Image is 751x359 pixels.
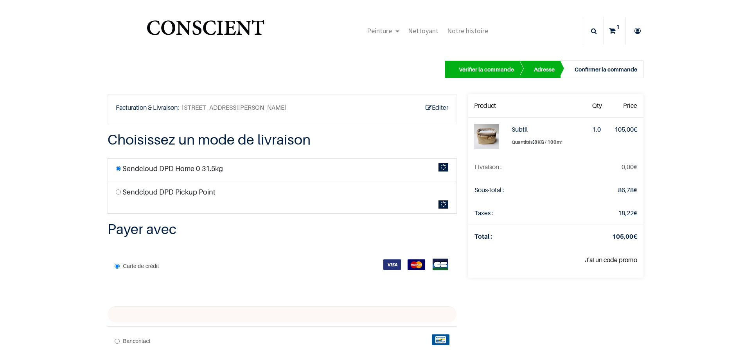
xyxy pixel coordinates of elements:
img: MasterCard [408,259,425,270]
strong: € [612,232,637,240]
span: Quantités [512,139,533,145]
div: 1.0 [592,124,602,135]
strong: Total : [474,232,492,240]
label: : [512,136,580,147]
td: Sous-total : [468,179,561,202]
div: Adresse [534,65,555,74]
span: 86,78 [618,186,634,194]
input: Bancontact [115,339,120,344]
span: € [618,209,637,217]
span: Bancontact [123,338,150,344]
a: J'ai un code promo [585,256,637,264]
span: € [618,186,637,194]
span: € [614,125,637,133]
h3: Choisissez un mode de livraison [108,130,456,149]
span: [STREET_ADDRESS][PERSON_NAME] [182,102,286,113]
input: Carte de crédit [115,264,120,269]
b: Facturation & Livraison: [116,104,181,111]
div: Vérifier la commande [459,65,514,74]
a: 1 [604,17,625,45]
img: VISA [383,259,401,270]
th: Qty [586,94,608,118]
img: Conscient [145,16,266,46]
span: Notre histoire [447,26,488,35]
span: 105,00 [612,232,633,240]
label: Sendcloud DPD Pickup Point [122,187,216,197]
img: Bancontact [432,334,449,345]
span: € [622,163,637,171]
sup: 1 [614,23,622,31]
td: La livraison sera mise à jour après avoir choisi une nouvelle méthode de livraison [468,155,561,179]
span: Peinture [367,26,392,35]
span: 0,00 [622,163,634,171]
img: Subtil (8KG / 100m²) [474,124,499,149]
strong: Subtil [512,125,528,133]
a: Logo of Conscient [145,16,266,46]
span: Carte de crédit [123,263,159,269]
td: Taxes : [468,202,561,225]
a: Peinture [363,17,404,45]
span: 18,22 [618,209,634,217]
div: Confirmer la commande [575,65,637,74]
span: 8KG / 100m² [534,139,562,145]
h3: Payer avec [108,220,456,238]
span: 105,00 [614,125,634,133]
span: Nettoyant [408,26,438,35]
th: Price [608,94,643,118]
a: Editer [426,102,448,113]
img: CB [432,259,449,270]
label: Sendcloud DPD Home 0-31.5kg [122,163,223,174]
th: Product [468,94,505,118]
